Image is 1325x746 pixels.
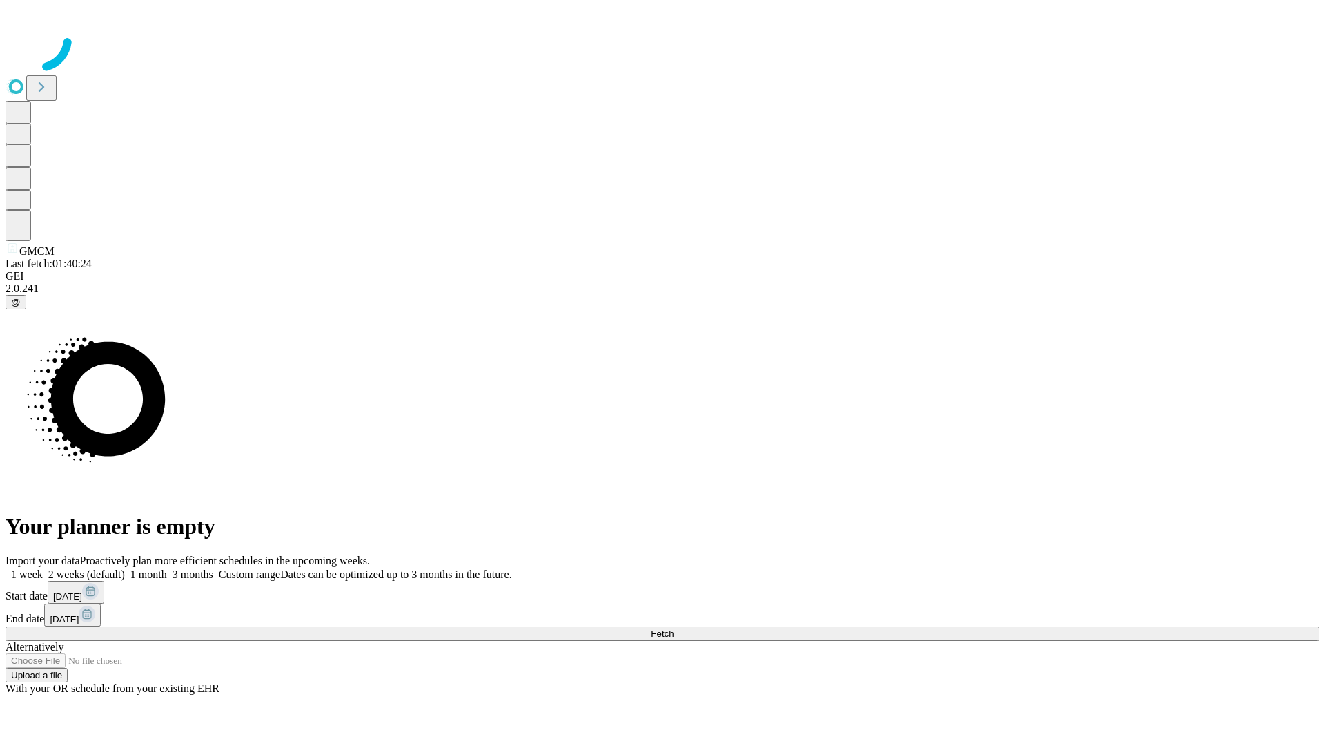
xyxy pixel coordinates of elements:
[11,297,21,307] span: @
[6,514,1319,539] h1: Your planner is empty
[6,641,63,653] span: Alternatively
[6,682,219,694] span: With your OR schedule from your existing EHR
[19,245,55,257] span: GMCM
[6,555,80,566] span: Import your data
[6,258,92,269] span: Last fetch: 01:40:24
[219,568,280,580] span: Custom range
[6,668,68,682] button: Upload a file
[48,568,125,580] span: 2 weeks (default)
[80,555,370,566] span: Proactively plan more efficient schedules in the upcoming weeks.
[6,604,1319,627] div: End date
[6,283,1319,295] div: 2.0.241
[173,568,213,580] span: 3 months
[44,604,101,627] button: [DATE]
[6,295,26,309] button: @
[280,568,511,580] span: Dates can be optimized up to 3 months in the future.
[53,591,82,602] span: [DATE]
[48,581,104,604] button: [DATE]
[11,568,43,580] span: 1 week
[6,270,1319,283] div: GEI
[130,568,167,580] span: 1 month
[6,627,1319,641] button: Fetch
[50,614,79,624] span: [DATE]
[651,629,674,639] span: Fetch
[6,581,1319,604] div: Start date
